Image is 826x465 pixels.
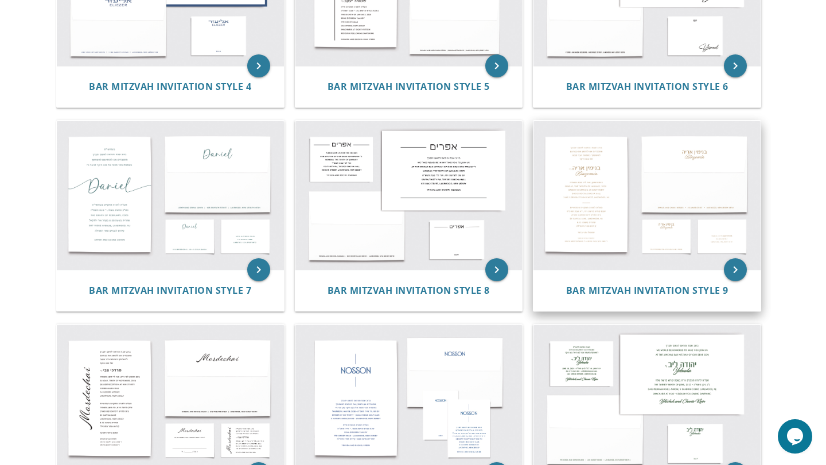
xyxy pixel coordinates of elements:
img: Bar Mitzvah Invitation Style 7 [57,121,284,270]
img: Bar Mitzvah Invitation Style 8 [295,121,523,270]
iframe: chat widget [778,419,815,454]
a: keyboard_arrow_right [485,54,508,77]
a: keyboard_arrow_right [724,54,747,77]
span: Bar Mitzvah Invitation Style 8 [328,284,490,297]
span: Bar Mitzvah Invitation Style 6 [566,80,728,93]
a: Bar Mitzvah Invitation Style 7 [89,285,251,296]
span: Bar Mitzvah Invitation Style 9 [566,284,728,297]
a: Bar Mitzvah Invitation Style 9 [566,285,728,296]
a: Bar Mitzvah Invitation Style 4 [89,81,251,92]
a: Bar Mitzvah Invitation Style 8 [328,285,490,296]
a: keyboard_arrow_right [724,258,747,281]
a: Bar Mitzvah Invitation Style 6 [566,81,728,92]
span: Bar Mitzvah Invitation Style 4 [89,80,251,93]
a: keyboard_arrow_right [485,258,508,281]
span: Bar Mitzvah Invitation Style 5 [328,80,490,93]
a: Bar Mitzvah Invitation Style 5 [328,81,490,92]
a: keyboard_arrow_right [247,54,270,77]
a: keyboard_arrow_right [247,258,270,281]
img: Bar Mitzvah Invitation Style 9 [533,121,761,270]
span: Bar Mitzvah Invitation Style 7 [89,284,251,297]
